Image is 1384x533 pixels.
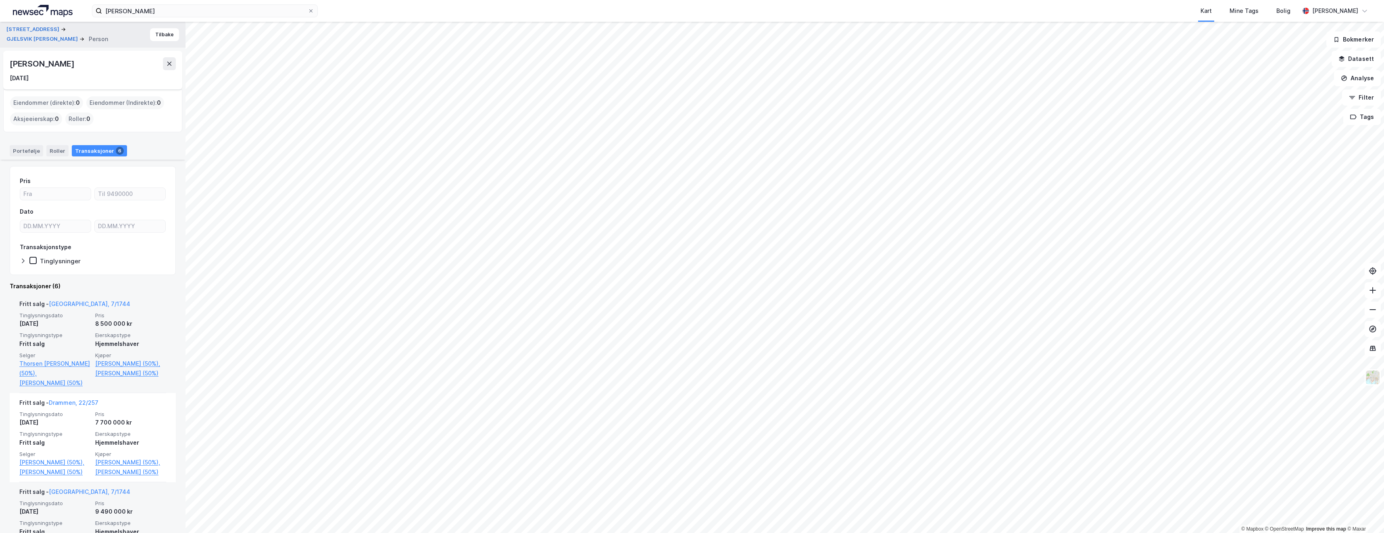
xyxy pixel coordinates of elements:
[19,487,130,500] div: Fritt salg -
[10,57,76,70] div: [PERSON_NAME]
[1365,370,1380,385] img: Z
[95,431,166,437] span: Eierskapstype
[19,332,90,339] span: Tinglysningstype
[19,299,130,312] div: Fritt salg -
[1344,494,1384,533] div: Kontrollprogram for chat
[20,207,33,217] div: Dato
[116,147,124,155] div: 6
[10,73,29,83] div: [DATE]
[49,399,98,406] a: Drammen, 22/257
[19,352,90,359] span: Selger
[20,242,71,252] div: Transaksjonstype
[1344,494,1384,533] iframe: Chat Widget
[1306,526,1346,532] a: Improve this map
[19,451,90,458] span: Selger
[95,339,166,349] div: Hjemmelshaver
[89,34,108,44] div: Person
[95,458,166,467] a: [PERSON_NAME] (50%),
[10,112,62,125] div: Aksjeeierskap :
[1334,70,1381,86] button: Analyse
[1312,6,1358,16] div: [PERSON_NAME]
[95,520,166,527] span: Eierskapstype
[95,467,166,477] a: [PERSON_NAME] (50%)
[49,300,130,307] a: [GEOGRAPHIC_DATA], 7/1744
[19,500,90,507] span: Tinglysningsdato
[10,96,83,109] div: Eiendommer (direkte) :
[86,96,164,109] div: Eiendommer (Indirekte) :
[19,431,90,437] span: Tinglysningstype
[19,418,90,427] div: [DATE]
[95,438,166,448] div: Hjemmelshaver
[95,312,166,319] span: Pris
[19,411,90,418] span: Tinglysningsdato
[95,220,165,232] input: DD.MM.YYYY
[95,319,166,329] div: 8 500 000 kr
[95,451,166,458] span: Kjøper
[95,359,166,369] a: [PERSON_NAME] (50%),
[10,281,176,291] div: Transaksjoner (6)
[19,378,90,388] a: [PERSON_NAME] (50%)
[6,25,61,33] button: [STREET_ADDRESS]
[40,257,81,265] div: Tinglysninger
[1201,6,1212,16] div: Kart
[95,507,166,516] div: 9 490 000 kr
[95,332,166,339] span: Eierskapstype
[55,114,59,124] span: 0
[19,458,90,467] a: [PERSON_NAME] (50%),
[19,467,90,477] a: [PERSON_NAME] (50%)
[19,507,90,516] div: [DATE]
[1230,6,1259,16] div: Mine Tags
[20,188,91,200] input: Fra
[95,352,166,359] span: Kjøper
[72,145,127,156] div: Transaksjoner
[19,438,90,448] div: Fritt salg
[95,418,166,427] div: 7 700 000 kr
[19,520,90,527] span: Tinglysningstype
[65,112,94,125] div: Roller :
[102,5,308,17] input: Søk på adresse, matrikkel, gårdeiere, leietakere eller personer
[1241,526,1263,532] a: Mapbox
[95,411,166,418] span: Pris
[150,28,179,41] button: Tilbake
[19,339,90,349] div: Fritt salg
[1343,109,1381,125] button: Tags
[1332,51,1381,67] button: Datasett
[19,359,90,378] a: Thorsen [PERSON_NAME] (50%),
[20,176,31,186] div: Pris
[1342,90,1381,106] button: Filter
[76,98,80,108] span: 0
[19,312,90,319] span: Tinglysningsdato
[19,398,98,411] div: Fritt salg -
[20,220,91,232] input: DD.MM.YYYY
[46,145,69,156] div: Roller
[95,500,166,507] span: Pris
[95,369,166,378] a: [PERSON_NAME] (50%)
[86,114,90,124] span: 0
[1265,526,1304,532] a: OpenStreetMap
[1276,6,1290,16] div: Bolig
[95,188,165,200] input: Til 9490000
[10,145,43,156] div: Portefølje
[13,5,73,17] img: logo.a4113a55bc3d86da70a041830d287a7e.svg
[157,98,161,108] span: 0
[1326,31,1381,48] button: Bokmerker
[19,319,90,329] div: [DATE]
[49,488,130,495] a: [GEOGRAPHIC_DATA], 7/1744
[6,35,79,43] button: GJELSVIK [PERSON_NAME]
